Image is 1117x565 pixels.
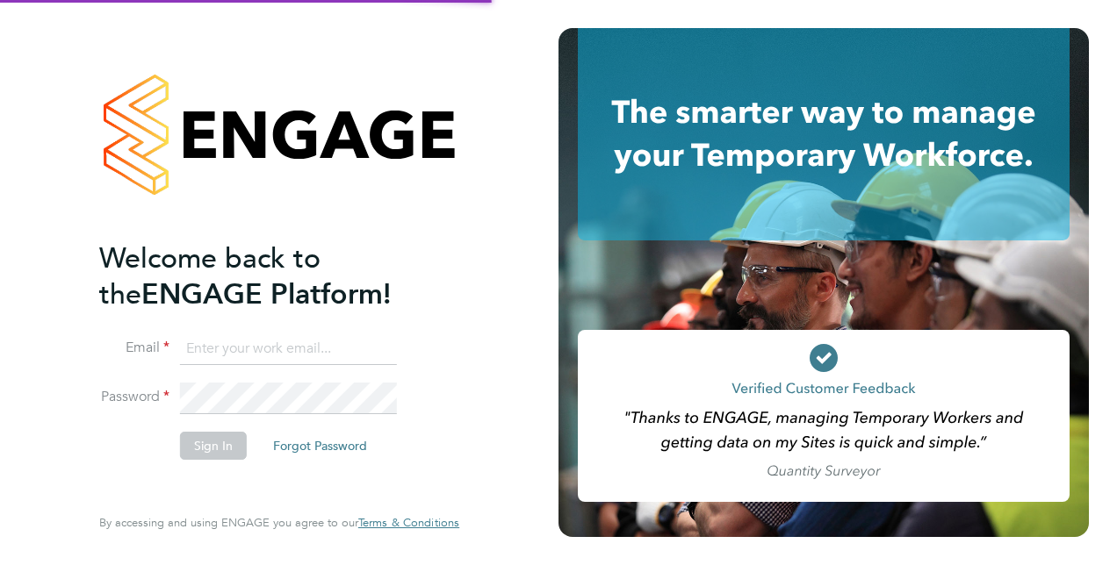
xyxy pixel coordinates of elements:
[180,432,247,460] button: Sign In
[259,432,381,460] button: Forgot Password
[99,388,169,406] label: Password
[180,333,397,365] input: Enter your work email...
[99,241,321,311] span: Welcome back to the
[99,240,442,312] h2: ENGAGE Platform!
[99,339,169,357] label: Email
[358,516,459,530] a: Terms & Conditions
[99,515,459,530] span: By accessing and using ENGAGE you agree to our
[358,515,459,530] span: Terms & Conditions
